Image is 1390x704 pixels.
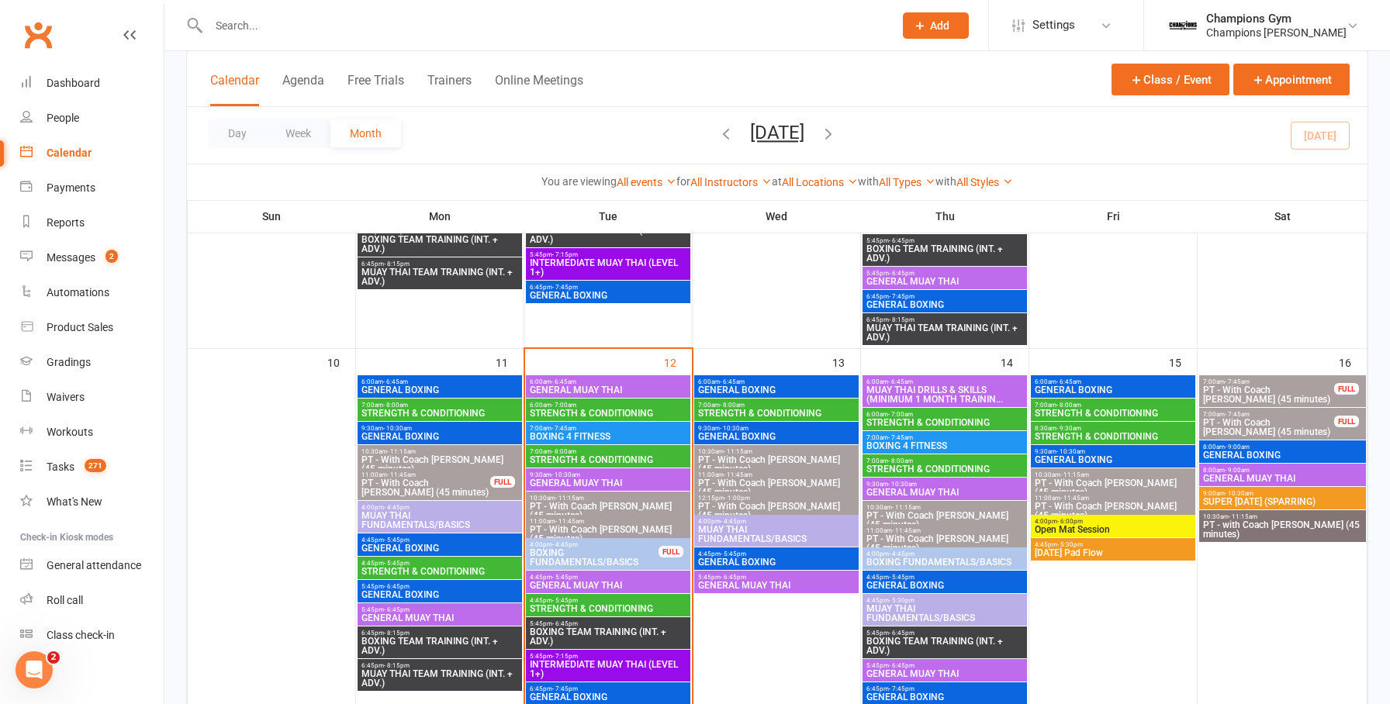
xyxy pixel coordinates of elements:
[1225,411,1250,418] span: - 7:45am
[47,461,74,473] div: Tasks
[47,216,85,229] div: Reports
[866,244,1024,263] span: BOXING TEAM TRAINING (INT. + ADV.)
[866,488,1024,497] span: GENERAL MUAY THAI
[529,378,687,385] span: 6:00am
[16,651,53,688] iframe: Intercom live chat
[529,692,687,702] span: GENERAL BOXING
[529,432,687,441] span: BOXING 4 FITNESS
[697,478,856,497] span: PT - With Coach [PERSON_NAME] (45 minutes)
[529,478,687,488] span: GENERAL MUAY THAI
[529,548,659,567] span: BOXING FUNDAMENTALS/BASICS
[356,200,524,233] th: Mon
[724,448,752,455] span: - 11:15am
[697,378,856,385] span: 6:00am
[1034,432,1192,441] span: STRENGTH & CONDITIONING
[529,226,687,244] span: BOXING TEAM TRAINING (INT. + ADV.)
[866,581,1024,590] span: GENERAL BOXING
[866,323,1024,342] span: MUAY THAI TEAM TRAINING (INT. + ADV.)
[20,310,164,345] a: Product Sales
[697,402,856,409] span: 7:00am
[1060,471,1089,478] span: - 11:15am
[361,504,519,511] span: 4:00pm
[529,541,659,548] span: 4:00pm
[188,200,356,233] th: Sun
[866,662,1024,669] span: 5:45pm
[866,511,1024,530] span: PT - With Coach [PERSON_NAME] (45 minutes)
[361,448,519,455] span: 10:30am
[1060,495,1089,502] span: - 11:45am
[427,73,472,106] button: Trainers
[529,495,687,502] span: 10:30am
[383,402,408,409] span: - 8:00am
[866,597,1024,604] span: 4:45pm
[697,557,856,567] span: GENERAL BOXING
[552,251,578,258] span: - 7:15pm
[1034,378,1192,385] span: 6:00am
[676,175,690,188] strong: for
[1334,383,1359,395] div: FULL
[782,176,858,188] a: All Locations
[889,316,915,323] span: - 8:15pm
[866,637,1024,655] span: BOXING TEAM TRAINING (INT. + ADV.)
[361,567,519,576] span: STRENGTH & CONDITIONING
[724,471,752,478] span: - 11:45am
[490,476,515,488] div: FULL
[552,448,576,455] span: - 8:00am
[552,541,578,548] span: - 4:45pm
[47,147,92,159] div: Calendar
[1056,402,1081,409] span: - 8:00am
[1169,349,1197,374] div: 15
[892,527,921,534] span: - 11:45am
[1202,385,1335,404] span: PT - With Coach [PERSON_NAME] (45 minutes)
[1034,541,1192,548] span: 4:45pm
[866,441,1024,450] span: BOXING 4 FITNESS
[1202,443,1363,450] span: 8:00am
[529,604,687,613] span: STRENGTH & CONDITIONING
[47,251,95,264] div: Messages
[552,597,578,604] span: - 5:45pm
[361,511,519,530] span: MUAY THAI FUNDAMENTALS/BASICS
[889,597,915,604] span: - 5:30pm
[1112,64,1229,95] button: Class / Event
[347,73,404,106] button: Free Trials
[1206,26,1347,40] div: Champions [PERSON_NAME]
[552,685,578,692] span: - 7:45pm
[20,548,164,583] a: General attendance kiosk mode
[387,471,416,478] span: - 11:45am
[866,550,1024,557] span: 4:00pm
[47,559,141,571] div: General attendance
[866,316,1024,323] span: 6:45pm
[892,504,921,511] span: - 11:15am
[888,378,913,385] span: - 6:45am
[541,175,617,188] strong: You are viewing
[529,685,687,692] span: 6:45pm
[1202,467,1363,474] span: 8:00am
[697,455,856,474] span: PT - With Coach [PERSON_NAME] (45 minutes)
[1034,502,1192,520] span: PT - With Coach [PERSON_NAME] (45 minutes)
[384,606,410,613] span: - 6:45pm
[529,425,687,432] span: 7:00am
[20,136,164,171] a: Calendar
[19,16,57,54] a: Clubworx
[888,481,917,488] span: - 10:30am
[889,685,915,692] span: - 7:45pm
[866,604,1024,623] span: MUAY THAI FUNDAMENTALS/BASICS
[20,583,164,618] a: Roll call
[496,349,524,374] div: 11
[720,402,745,409] span: - 8:00am
[1034,548,1192,557] span: [DATE] Pad Flow
[361,425,519,432] span: 9:30am
[1034,518,1192,525] span: 4:00pm
[866,685,1024,692] span: 6:45pm
[664,349,692,374] div: 12
[20,450,164,485] a: Tasks 271
[697,432,856,441] span: GENERAL BOXING
[1202,513,1363,520] span: 10:30am
[1034,402,1192,409] span: 7:00am
[1034,385,1192,395] span: GENERAL BOXING
[20,380,164,415] a: Waivers
[20,66,164,101] a: Dashboard
[866,504,1024,511] span: 10:30am
[529,284,687,291] span: 6:45pm
[529,518,687,525] span: 11:00am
